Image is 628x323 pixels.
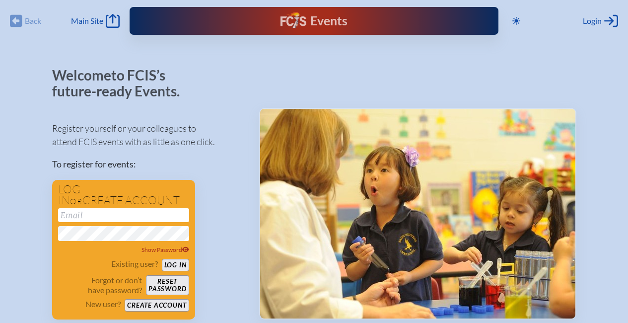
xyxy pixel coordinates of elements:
img: Events [260,109,575,319]
input: Email [58,208,189,222]
p: Register yourself or your colleagues to attend FCIS events with as little as one click. [52,122,243,149]
button: Log in [162,259,189,271]
p: Forgot or don’t have password? [58,275,142,295]
p: Existing user? [111,259,158,269]
span: Show Password [141,246,189,253]
span: Main Site [71,16,103,26]
h1: Log in create account [58,184,189,206]
button: Resetpassword [146,275,189,295]
p: Welcome to FCIS’s future-ready Events. [52,68,191,99]
span: Login [583,16,602,26]
a: Main Site [71,14,120,28]
p: New user? [85,299,121,309]
p: To register for events: [52,158,243,171]
button: Create account [125,299,189,312]
div: FCIS Events — Future ready [238,12,391,30]
span: or [70,196,82,206]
